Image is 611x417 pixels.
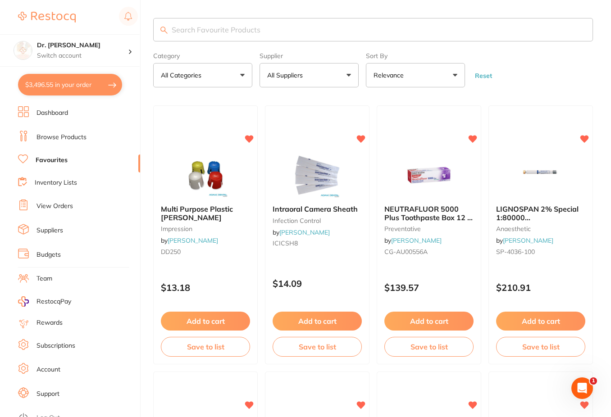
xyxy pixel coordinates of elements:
[36,226,63,235] a: Suppliers
[273,228,330,236] span: by
[18,296,71,307] a: RestocqPay
[496,337,585,357] button: Save to list
[273,205,362,213] b: Intraoral Camera Sheath
[374,71,407,80] p: Relevance
[496,248,535,256] span: SP-4036-100
[384,337,474,357] button: Save to list
[400,153,458,198] img: NEUTRAFLUOR 5000 Plus Toothpaste Box 12 x 56g Tubes
[18,12,76,23] img: Restocq Logo
[18,7,76,27] a: Restocq Logo
[260,63,359,87] button: All Suppliers
[496,204,579,238] span: LIGNOSPAN 2% Special 1:80000 [MEDICAL_DATA] 2.2ml 2xBox 50
[590,377,597,385] span: 1
[384,312,474,331] button: Add to cart
[366,52,465,59] label: Sort By
[36,156,68,165] a: Favourites
[279,228,330,236] a: [PERSON_NAME]
[384,225,474,232] small: preventative
[14,41,32,59] img: Dr. Kim Carr
[18,74,122,95] button: $3,496.55 in your order
[35,178,77,187] a: Inventory Lists
[36,318,63,327] a: Rewards
[273,204,358,213] span: Intraoral Camera Sheath
[384,205,474,222] b: NEUTRAFLUOR 5000 Plus Toothpaste Box 12 x 56g Tubes
[496,236,553,245] span: by
[161,312,250,331] button: Add to cart
[161,71,205,80] p: All Categories
[37,51,128,60] p: Switch account
[36,297,71,306] span: RestocqPay
[384,236,442,245] span: by
[161,282,250,293] p: $13.18
[288,153,347,198] img: Intraoral Camera Sheath
[36,250,61,259] a: Budgets
[273,239,298,247] span: ICICSH8
[161,236,218,245] span: by
[36,365,60,374] a: Account
[161,225,250,232] small: impression
[36,390,59,399] a: Support
[267,71,306,80] p: All Suppliers
[36,109,68,118] a: Dashboard
[18,296,29,307] img: RestocqPay
[511,153,570,198] img: LIGNOSPAN 2% Special 1:80000 adrenalin 2.2ml 2xBox 50
[161,205,250,222] b: Multi Purpose Plastic Dappen
[36,133,87,142] a: Browse Products
[384,204,473,230] span: NEUTRAFLUOR 5000 Plus Toothpaste Box 12 x 56g Tubes
[496,282,585,293] p: $210.91
[161,337,250,357] button: Save to list
[496,225,585,232] small: anaesthetic
[472,72,495,80] button: Reset
[153,18,593,41] input: Search Favourite Products
[503,236,553,245] a: [PERSON_NAME]
[161,248,181,256] span: DD250
[37,41,128,50] h4: Dr. Kim Carr
[391,236,442,245] a: [PERSON_NAME]
[496,205,585,222] b: LIGNOSPAN 2% Special 1:80000 adrenalin 2.2ml 2xBox 50
[384,248,428,256] span: CG-AU00556A
[168,236,218,245] a: [PERSON_NAME]
[384,282,474,293] p: $139.57
[161,204,233,222] span: Multi Purpose Plastic [PERSON_NAME]
[36,274,52,283] a: Team
[496,312,585,331] button: Add to cart
[273,278,362,289] p: $14.09
[153,63,252,87] button: All Categories
[36,202,73,211] a: View Orders
[273,217,362,224] small: infection control
[571,377,593,399] iframe: Intercom live chat
[273,312,362,331] button: Add to cart
[153,52,252,59] label: Category
[273,337,362,357] button: Save to list
[260,52,359,59] label: Supplier
[366,63,465,87] button: Relevance
[176,153,235,198] img: Multi Purpose Plastic Dappen
[36,341,75,350] a: Subscriptions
